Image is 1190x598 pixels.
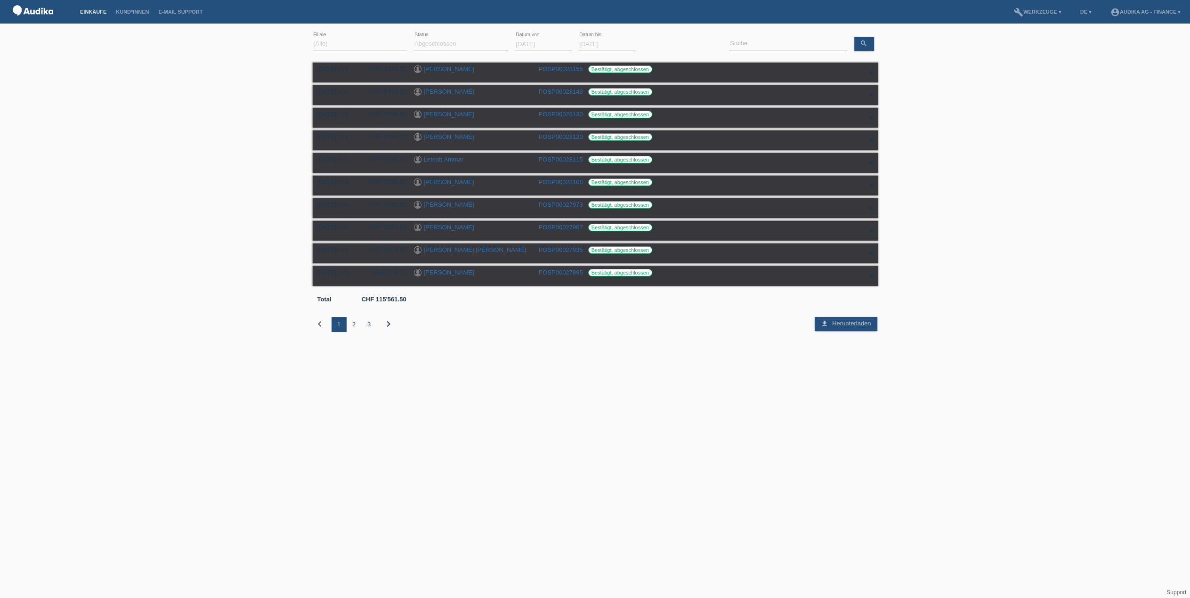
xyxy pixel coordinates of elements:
[154,9,208,15] a: E-Mail Support
[864,201,878,215] div: auf-/zuklappen
[854,37,874,51] a: search
[1009,9,1066,15] a: buildWerkzeuge ▾
[539,133,583,140] a: POSP00028120
[832,320,871,327] span: Herunterladen
[362,88,407,95] div: CHF 4'434.00
[75,9,111,15] a: Einkäufe
[864,65,878,80] div: auf-/zuklappen
[111,9,154,15] a: Kund*innen
[336,270,348,275] span: 14:01
[820,320,828,327] i: download
[864,111,878,125] div: auf-/zuklappen
[588,246,652,254] label: Bestätigt, abgeschlossen
[362,133,407,140] div: CHF 4'484.00
[588,156,652,163] label: Bestätigt, abgeschlossen
[336,157,348,162] span: 16:27
[362,156,407,163] div: CHF 6'185.00
[336,202,348,208] span: 13:39
[424,224,474,231] a: [PERSON_NAME]
[317,65,355,73] div: [DATE]
[362,269,407,276] div: CHF 200.00
[539,246,583,253] a: POSP00027935
[314,318,325,330] i: chevron_left
[588,65,652,73] label: Bestätigt, abgeschlossen
[539,224,583,231] a: POSP00027967
[317,296,332,303] b: Total
[362,246,407,253] div: CHF 6'179.00
[424,65,474,73] a: [PERSON_NAME]
[1106,9,1185,15] a: account_circleAudika AG - Finance ▾
[588,269,652,276] label: Bestätigt, abgeschlossen
[317,269,355,276] div: [DATE]
[362,65,407,73] div: CHF 3'349.00
[424,178,474,186] a: [PERSON_NAME]
[588,201,652,209] label: Bestätigt, abgeschlossen
[424,246,526,253] a: [PERSON_NAME] [PERSON_NAME]
[864,133,878,147] div: auf-/zuklappen
[424,88,474,95] a: [PERSON_NAME]
[383,318,394,330] i: chevron_right
[539,201,583,208] a: POSP00027973
[336,248,348,253] span: 14:01
[362,224,407,231] div: CHF 6'361.50
[539,88,583,95] a: POSP00028149
[588,111,652,118] label: Bestätigt, abgeschlossen
[588,178,652,186] label: Bestätigt, abgeschlossen
[539,65,583,73] a: POSP00028155
[424,201,474,208] a: [PERSON_NAME]
[336,225,348,230] span: 10:39
[317,201,355,208] div: [DATE]
[336,89,348,95] span: 15:31
[815,317,877,331] a: download Herunterladen
[362,178,407,186] div: CHF 9'068.00
[588,88,652,96] label: Bestätigt, abgeschlossen
[424,156,464,163] a: Leteab Ammar
[864,156,878,170] div: auf-/zuklappen
[362,296,406,303] b: CHF 115'561.50
[424,111,474,118] a: [PERSON_NAME]
[317,133,355,140] div: [DATE]
[864,224,878,238] div: auf-/zuklappen
[317,88,355,95] div: [DATE]
[1110,8,1120,17] i: account_circle
[362,317,377,332] div: 3
[588,133,652,141] label: Bestätigt, abgeschlossen
[362,201,407,208] div: CHF 6'631.00
[539,269,583,276] a: POSP00027895
[336,135,348,140] span: 17:05
[539,178,583,186] a: POSP00028108
[864,246,878,260] div: auf-/zuklappen
[317,224,355,231] div: [DATE]
[347,317,362,332] div: 2
[336,180,348,185] span: 15:09
[539,111,583,118] a: POSP00028130
[864,88,878,102] div: auf-/zuklappen
[317,111,355,118] div: [DATE]
[336,112,348,117] span: 11:05
[1166,589,1186,596] a: Support
[336,67,348,72] span: 17:06
[860,40,867,47] i: search
[317,156,355,163] div: [DATE]
[9,18,57,25] a: POS — MF Group
[317,178,355,186] div: [DATE]
[424,269,474,276] a: [PERSON_NAME]
[332,317,347,332] div: 1
[864,269,878,283] div: auf-/zuklappen
[317,246,355,253] div: [DATE]
[1075,9,1096,15] a: DE ▾
[1014,8,1023,17] i: build
[588,224,652,231] label: Bestätigt, abgeschlossen
[539,156,583,163] a: POSP00028115
[424,133,474,140] a: [PERSON_NAME]
[362,111,407,118] div: CHF 6'999.00
[864,178,878,193] div: auf-/zuklappen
